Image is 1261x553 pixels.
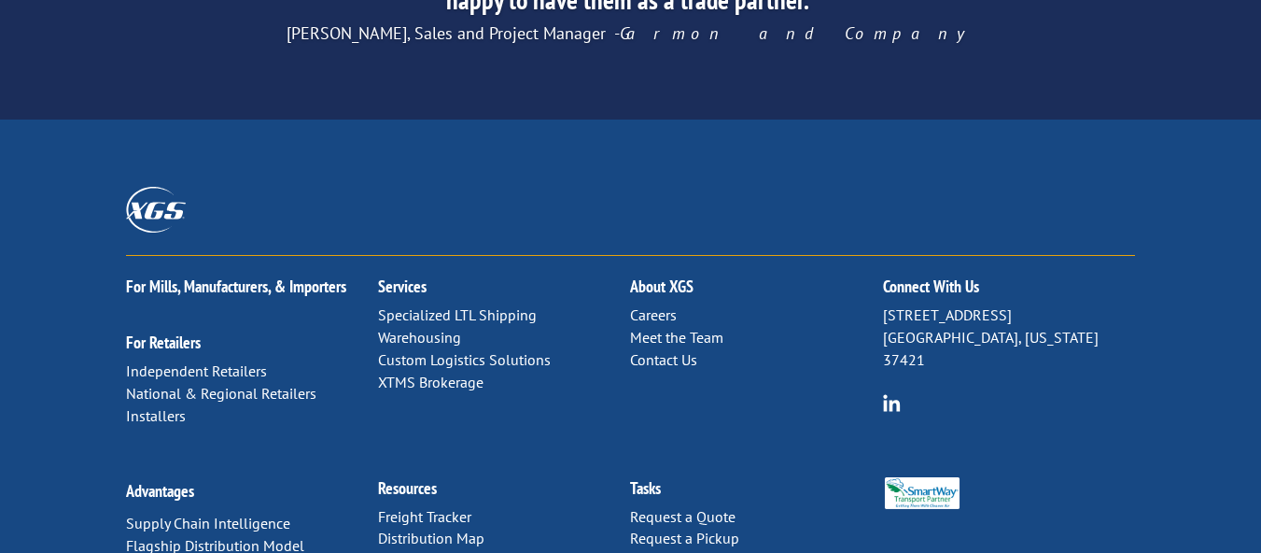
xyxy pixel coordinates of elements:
[378,507,471,526] a: Freight Tracker
[630,350,697,369] a: Contact Us
[883,305,1135,371] p: [STREET_ADDRESS] [GEOGRAPHIC_DATA], [US_STATE] 37421
[883,394,901,412] img: group-6
[378,276,427,297] a: Services
[883,477,961,510] img: Smartway_Logo
[630,507,736,526] a: Request a Quote
[126,362,267,380] a: Independent Retailers
[126,514,290,532] a: Supply Chain Intelligence
[126,332,201,353] a: For Retailers
[620,22,974,44] em: Garmon and Company
[378,529,484,547] a: Distribution Map
[630,305,677,324] a: Careers
[378,477,437,499] a: Resources
[630,529,739,547] a: Request a Pickup
[378,373,483,391] a: XTMS Brokerage
[630,480,882,506] h2: Tasks
[630,328,723,347] a: Meet the Team
[126,406,186,425] a: Installers
[126,276,346,297] a: For Mills, Manufacturers, & Importers
[883,278,1135,305] h2: Connect With Us
[126,187,186,233] img: XGS_Logos_ALL_2024_All_White
[378,305,537,324] a: Specialized LTL Shipping
[287,22,974,44] span: [PERSON_NAME], Sales and Project Manager -
[378,328,461,347] a: Warehousing
[126,480,194,502] a: Advantages
[126,384,316,403] a: National & Regional Retailers
[378,350,551,369] a: Custom Logistics Solutions
[630,276,694,297] a: About XGS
